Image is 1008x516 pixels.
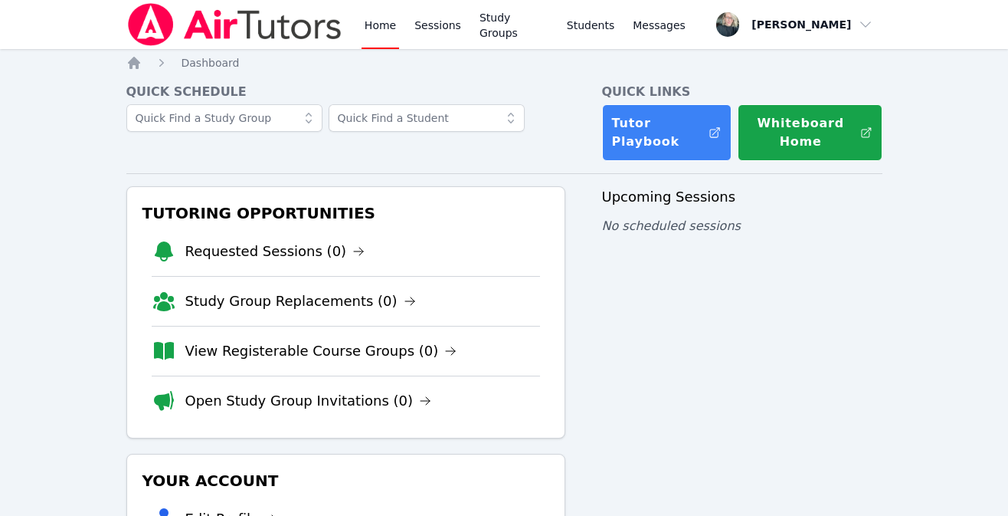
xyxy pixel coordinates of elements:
button: Whiteboard Home [738,104,882,161]
nav: Breadcrumb [126,55,882,71]
span: Messages [633,18,686,33]
input: Quick Find a Student [329,104,525,132]
a: Requested Sessions (0) [185,241,365,262]
input: Quick Find a Study Group [126,104,322,132]
h3: Your Account [139,467,552,495]
h3: Tutoring Opportunities [139,199,552,227]
a: Dashboard [182,55,240,71]
h4: Quick Links [602,83,882,101]
a: Tutor Playbook [602,104,731,161]
a: Study Group Replacements (0) [185,291,416,312]
h4: Quick Schedule [126,83,565,101]
h3: Upcoming Sessions [602,186,882,208]
a: Open Study Group Invitations (0) [185,390,432,412]
img: Air Tutors [126,3,343,46]
span: No scheduled sessions [602,219,741,233]
span: Dashboard [182,57,240,69]
a: View Registerable Course Groups (0) [185,340,457,362]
